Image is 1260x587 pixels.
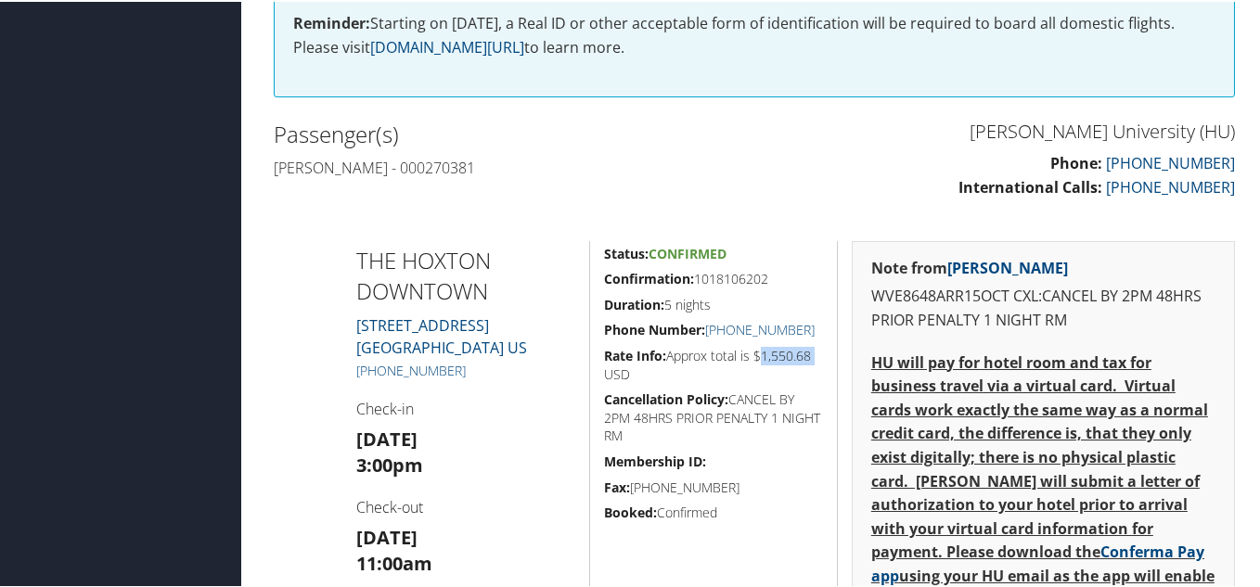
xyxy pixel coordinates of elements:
[604,451,706,468] strong: Membership ID:
[1106,151,1235,172] a: [PHONE_NUMBER]
[356,549,432,574] strong: 11:00am
[604,243,649,261] strong: Status:
[356,451,423,476] strong: 3:00pm
[947,256,1068,276] a: [PERSON_NAME]
[274,156,740,176] h4: [PERSON_NAME] - 000270381
[604,345,823,381] h5: Approx total is $1,550.68 USD
[604,294,664,312] strong: Duration:
[356,313,527,356] a: [STREET_ADDRESS][GEOGRAPHIC_DATA] US
[370,35,524,56] a: [DOMAIN_NAME][URL]
[649,243,726,261] span: Confirmed
[604,502,823,520] h5: Confirmed
[604,389,728,406] strong: Cancellation Policy:
[1106,175,1235,196] a: [PHONE_NUMBER]
[604,268,823,287] h5: 1018106202
[604,389,823,443] h5: CANCEL BY 2PM 48HRS PRIOR PENALTY 1 NIGHT RM
[705,319,815,337] a: [PHONE_NUMBER]
[293,10,1215,57] p: Starting on [DATE], a Real ID or other acceptable form of identification will be required to boar...
[604,268,694,286] strong: Confirmation:
[958,175,1102,196] strong: International Calls:
[871,540,1204,584] a: Conferma Pay app
[356,523,418,548] strong: [DATE]
[604,345,666,363] strong: Rate Info:
[604,477,823,495] h5: [PHONE_NUMBER]
[768,117,1235,143] h3: [PERSON_NAME] University (HU)
[871,283,1215,330] p: WVE8648ARR15OCT CXL:CANCEL BY 2PM 48HRS PRIOR PENALTY 1 NIGHT RM
[604,319,705,337] strong: Phone Number:
[604,477,630,494] strong: Fax:
[604,294,823,313] h5: 5 nights
[293,11,370,32] strong: Reminder:
[356,360,466,377] a: [PHONE_NUMBER]
[356,425,418,450] strong: [DATE]
[1050,151,1102,172] strong: Phone:
[871,256,1068,276] strong: Note from
[356,243,576,305] h2: THE HOXTON DOWNTOWN
[356,495,576,516] h4: Check-out
[604,502,657,519] strong: Booked:
[274,117,740,148] h2: Passenger(s)
[356,397,576,417] h4: Check-in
